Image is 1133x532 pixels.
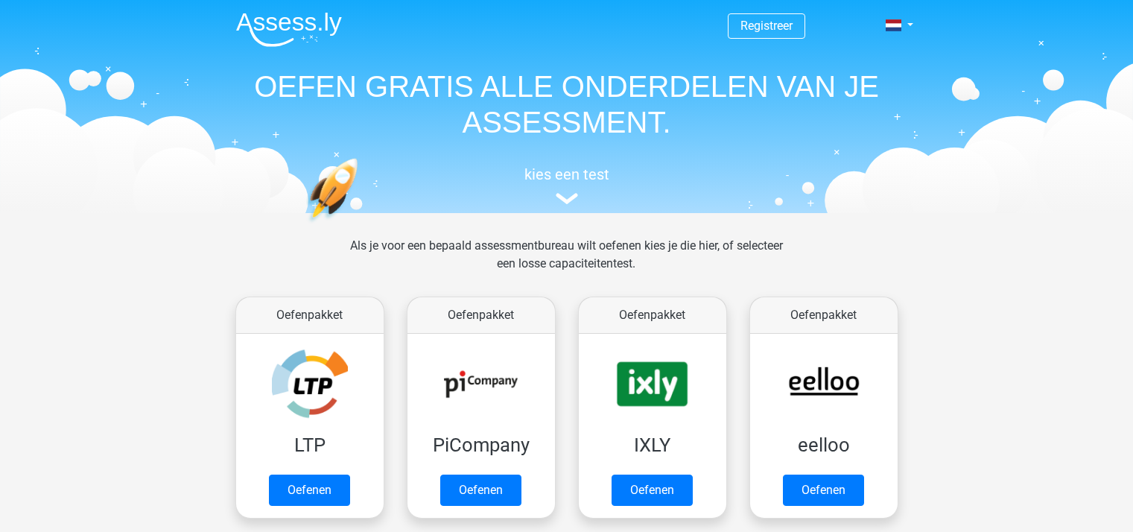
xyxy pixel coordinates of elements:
[740,19,793,33] a: Registreer
[783,475,864,506] a: Oefenen
[440,475,521,506] a: Oefenen
[612,475,693,506] a: Oefenen
[338,237,795,291] div: Als je voor een bepaald assessmentbureau wilt oefenen kies je die hier, of selecteer een losse ca...
[224,165,910,205] a: kies een test
[224,165,910,183] h5: kies een test
[306,158,416,293] img: oefenen
[236,12,342,47] img: Assessly
[269,475,350,506] a: Oefenen
[224,69,910,140] h1: OEFEN GRATIS ALLE ONDERDELEN VAN JE ASSESSMENT.
[556,193,578,204] img: assessment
